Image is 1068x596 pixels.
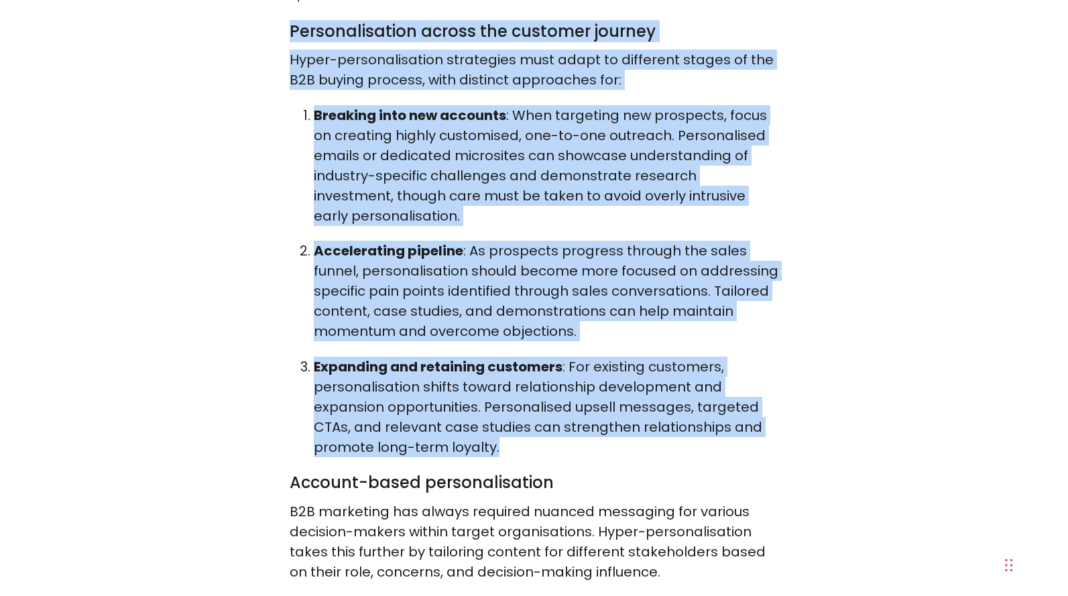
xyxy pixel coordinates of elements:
[290,472,779,493] h3: Account-based personalisation
[658,562,660,581] span: .
[290,50,779,90] p: Hyper-personalisation strategies must adapt to different stages of the B2B buying process, with d...
[290,21,779,42] h3: Personalisation across the customer journey
[314,357,562,376] strong: Expanding and retaining customers
[290,501,779,582] p: B2B marketing has always required nuanced messaging for various decision-makers within target org...
[1005,545,1013,585] div: Glisser
[457,206,460,225] span: .
[314,241,779,341] p: : As prospects progress through the sales funnel, personalisation should become more focused on a...
[314,105,779,226] p: : When targeting new prospects, focus on creating highly customised, one-to-one outreach. Persona...
[314,241,463,260] strong: Accelerating pipeline
[1001,532,1068,596] div: Widget de chat
[497,438,499,457] span: .
[314,106,506,125] strong: Breaking into new accounts
[314,357,779,457] p: : For existing customers, personalisation shifts toward relationship development and expansion op...
[1001,532,1068,596] iframe: Chat Widget
[574,322,577,341] span: .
